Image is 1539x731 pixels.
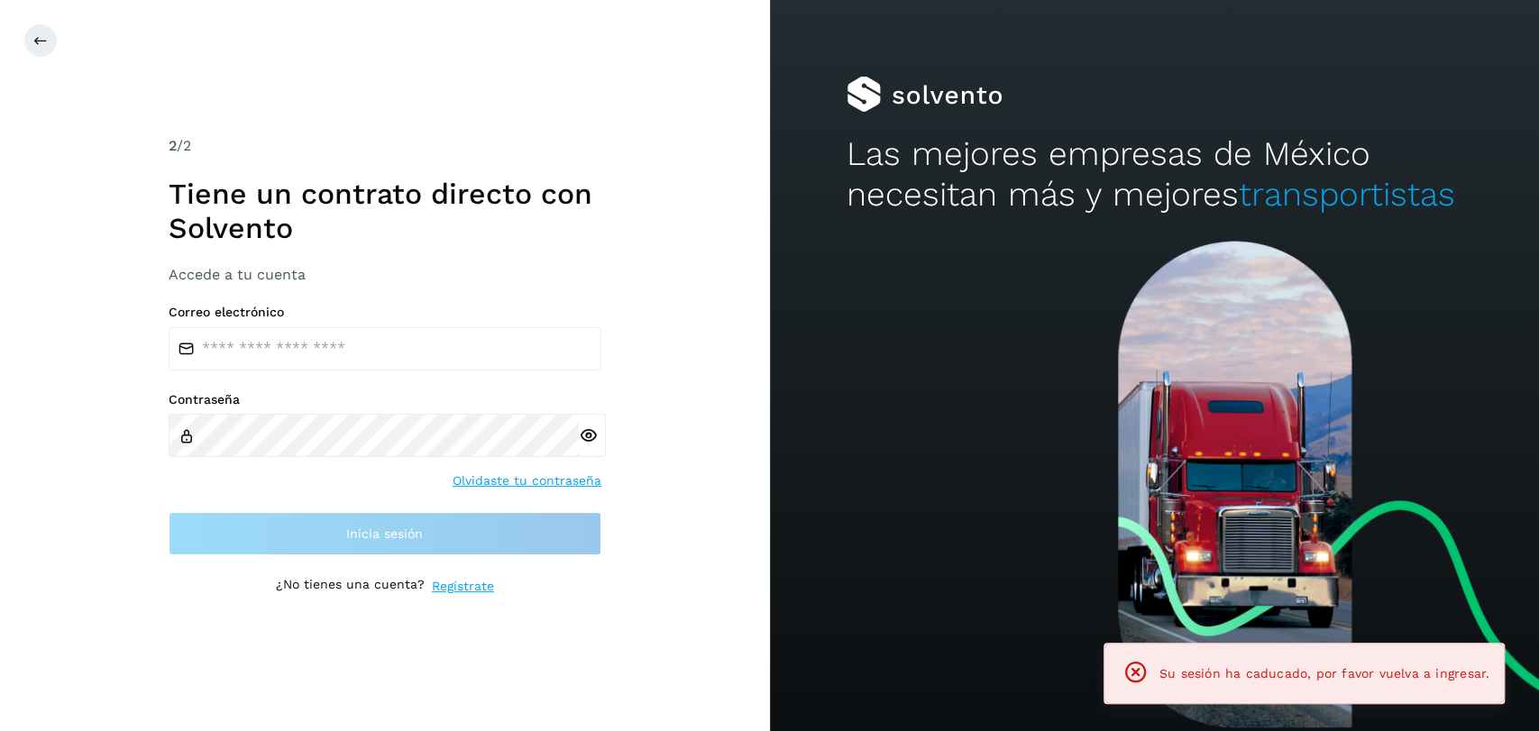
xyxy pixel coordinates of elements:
[169,305,601,320] label: Correo electrónico
[1239,175,1455,214] span: transportistas
[169,392,601,407] label: Contraseña
[169,512,601,555] button: Inicia sesión
[169,266,601,283] h3: Accede a tu cuenta
[276,577,425,596] p: ¿No tienes una cuenta?
[346,527,423,540] span: Inicia sesión
[453,471,601,490] a: Olvidaste tu contraseña
[847,134,1462,215] h2: Las mejores empresas de México necesitan más y mejores
[169,135,601,157] div: /2
[432,577,494,596] a: Regístrate
[1159,666,1489,681] span: Su sesión ha caducado, por favor vuelva a ingresar.
[169,137,177,154] span: 2
[169,177,601,246] h1: Tiene un contrato directo con Solvento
